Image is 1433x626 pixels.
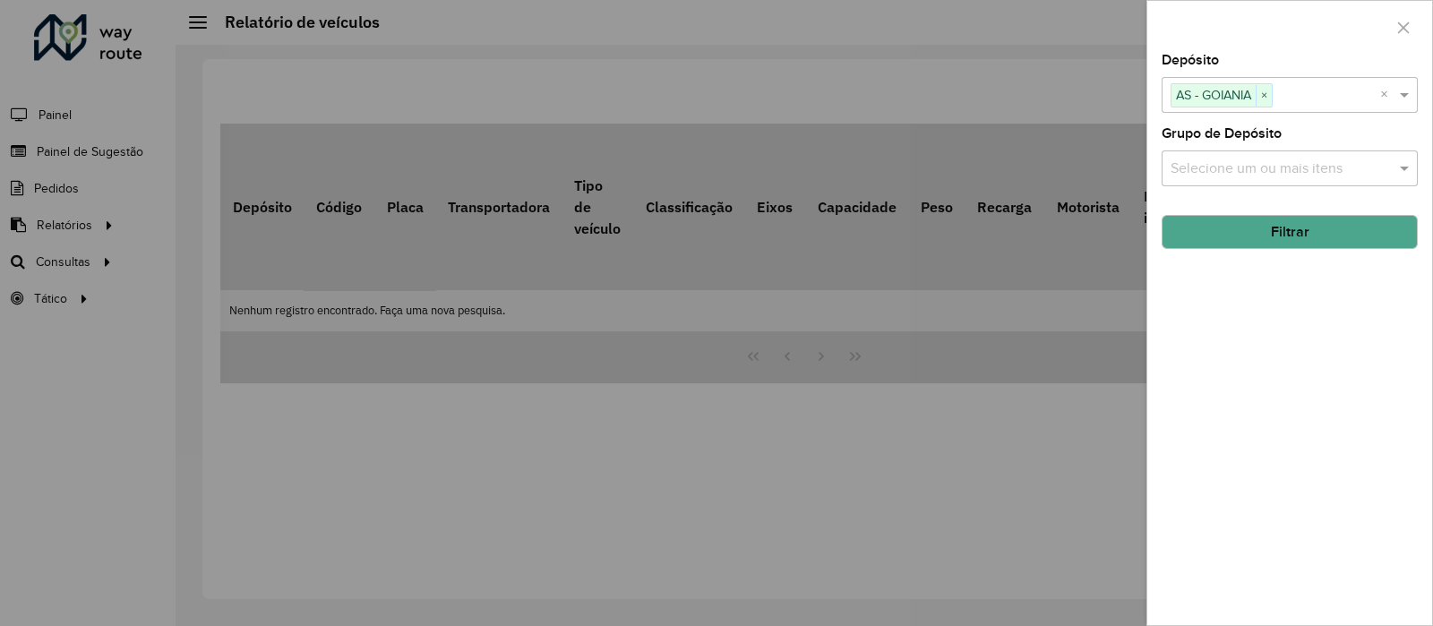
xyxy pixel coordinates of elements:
label: Depósito [1162,49,1219,71]
button: Filtrar [1162,215,1418,249]
label: Grupo de Depósito [1162,123,1282,144]
span: Clear all [1380,84,1395,106]
span: AS - GOIANIA [1171,84,1256,106]
span: × [1256,85,1272,107]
